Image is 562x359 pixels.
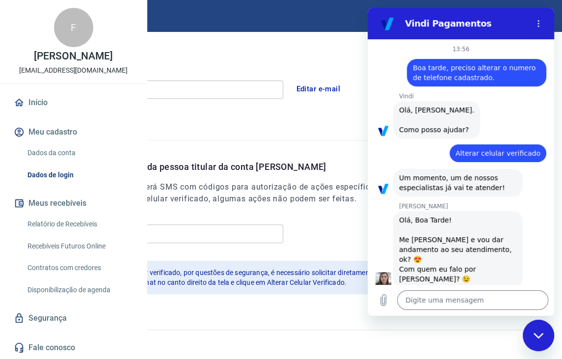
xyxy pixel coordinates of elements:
[12,337,135,359] a: Fale conosco
[24,236,135,256] a: Recebíveis Futuros Online
[24,181,550,205] h6: É o número de celular que receberá SMS com códigos para autorização de ações específicas na conta...
[24,258,135,278] a: Contratos com credores
[48,278,347,286] span: Para isso, clique no widget do chat no canto direito da tela e clique em Alterar Celular Verificado.
[24,143,135,163] a: Dados da conta
[54,8,93,47] div: F
[24,214,135,234] a: Relatório de Recebíveis
[24,338,538,348] p: 2025 ©
[24,160,550,173] p: Cadastre o número de celular da pessoa titular da conta [PERSON_NAME]
[515,7,550,25] button: Sair
[12,307,135,329] a: Segurança
[34,51,112,61] p: [PERSON_NAME]
[24,165,135,185] a: Dados de login
[12,193,135,214] button: Meus recebíveis
[12,121,135,143] button: Meu cadastro
[48,269,453,276] span: Para alterar o número de celular verificado, por questões de segurança, é necessário solicitar di...
[19,65,128,76] p: [EMAIL_ADDRESS][DOMAIN_NAME]
[291,79,346,99] button: Editar e-mail
[523,320,554,351] iframe: Botão para abrir a janela de mensagens, conversa em andamento
[368,8,554,316] iframe: Janela de mensagens
[24,280,135,300] a: Disponibilização de agenda
[12,92,135,113] a: Início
